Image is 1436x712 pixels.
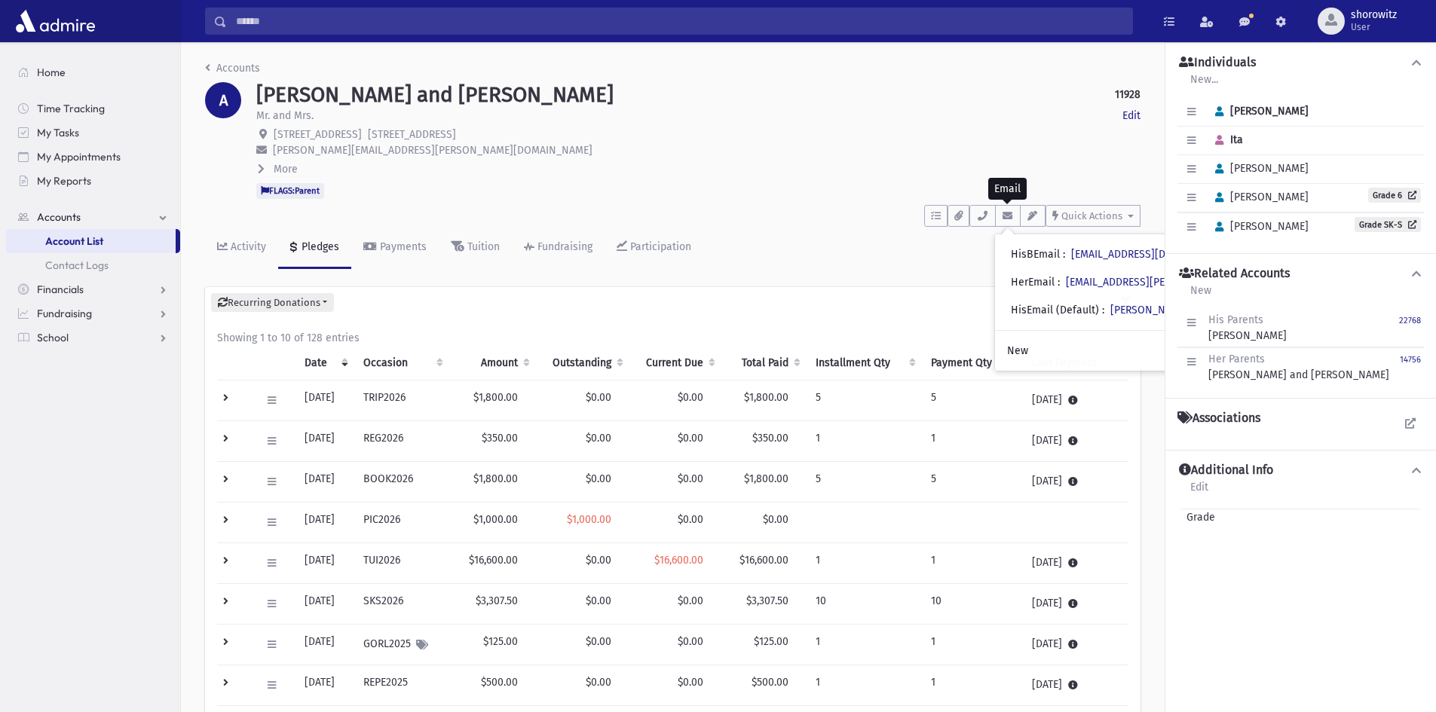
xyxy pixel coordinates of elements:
span: Time Tracking [37,102,105,115]
div: Participation [627,240,691,253]
td: BOOK2026 [354,462,449,503]
a: My Reports [6,169,180,193]
span: $500.00 [752,676,788,689]
td: $500.00 [449,665,535,706]
td: 5 [807,380,923,421]
td: 10 [922,584,1023,625]
button: Recurring Donations [211,293,334,313]
span: $0.00 [586,554,611,567]
h1: [PERSON_NAME] and [PERSON_NAME] [256,82,614,108]
span: $1,800.00 [744,391,788,404]
a: Grade SK-S [1355,217,1421,232]
td: [DATE] [295,462,354,503]
a: Fundraising [512,227,605,269]
a: [EMAIL_ADDRESS][DOMAIN_NAME] [1071,248,1234,261]
span: $16,600.00 [654,554,703,567]
span: $0.00 [678,391,703,404]
div: [PERSON_NAME] and [PERSON_NAME] [1208,351,1389,383]
span: $0.00 [678,676,703,689]
div: HisEmail (Default) [1011,302,1430,318]
span: : [1058,276,1060,289]
span: $0.00 [763,513,788,526]
td: [DATE] [1023,380,1128,421]
td: [DATE] [1023,584,1128,625]
td: 1 [922,421,1023,462]
span: My Appointments [37,150,121,163]
span: FLAGS:Parent [256,183,324,198]
td: [DATE] [295,665,354,706]
a: [EMAIL_ADDRESS][PERSON_NAME][DOMAIN_NAME] [1066,276,1307,289]
h4: Related Accounts [1179,266,1290,282]
span: [PERSON_NAME] [1208,162,1309,175]
a: Home [6,60,180,84]
th: Date: activate to sort column ascending [295,346,354,380]
td: 5 [807,462,923,503]
td: PIC2026 [354,503,449,543]
a: Accounts [205,62,260,75]
button: Related Accounts [1177,266,1424,282]
small: 14756 [1400,355,1421,365]
span: Her Parents [1208,353,1265,365]
th: Current Due: activate to sort column ascending [629,346,721,380]
td: [DATE] [295,503,354,543]
a: Activity [205,227,278,269]
a: Tuition [439,227,512,269]
span: $16,600.00 [739,554,788,567]
span: User [1351,21,1397,33]
span: My Reports [37,174,91,188]
a: My Appointments [6,145,180,169]
img: AdmirePro [12,6,99,36]
span: Contact Logs [45,258,109,272]
span: My Tasks [37,126,79,139]
span: Fundraising [37,307,92,320]
td: [DATE] [1023,625,1128,665]
td: $350.00 [449,421,535,462]
span: [PERSON_NAME] [1208,220,1309,233]
a: Edit [1190,478,1209,506]
td: [DATE] [295,625,354,665]
span: : [1102,304,1104,316]
button: Quick Actions [1046,205,1141,227]
span: $1,800.00 [744,472,788,485]
span: Home [37,66,66,79]
button: Additional Info [1177,463,1424,478]
span: [STREET_ADDRESS] [274,128,362,141]
span: : [1063,248,1065,261]
td: 10 [807,584,923,625]
td: TRIP2026 [354,380,449,421]
div: Fundraising [534,240,592,253]
a: Time Tracking [6,96,180,121]
h4: Associations [1177,411,1260,426]
td: [DATE] [1023,543,1128,584]
a: New... [1190,71,1219,98]
span: $0.00 [586,472,611,485]
span: $0.00 [586,391,611,404]
a: [PERSON_NAME][EMAIL_ADDRESS][PERSON_NAME][DOMAIN_NAME] [1110,304,1430,316]
td: TUI2026 [354,543,449,584]
span: His Parents [1208,313,1263,326]
p: Mr. and Mrs. [256,108,314,124]
input: Search [227,8,1132,35]
a: Grade 6 [1368,188,1421,203]
td: REG2026 [354,421,449,462]
td: [DATE] [295,543,354,584]
span: $0.00 [678,432,703,445]
div: Email [988,178,1027,200]
td: $1,800.00 [449,462,535,503]
span: $0.00 [586,676,611,689]
td: $1,000.00 [449,503,535,543]
span: School [37,331,69,344]
span: $350.00 [752,432,788,445]
a: Pledges [278,227,351,269]
th: Installment Qty: activate to sort column ascending [807,346,923,380]
a: Contact Logs [6,253,180,277]
td: 1 [807,625,923,665]
h4: Individuals [1179,55,1256,71]
a: Financials [6,277,180,301]
td: [DATE] [295,421,354,462]
span: shorowitz [1351,9,1397,21]
td: [DATE] [295,380,354,421]
td: [DATE] [1023,462,1128,503]
div: Pledges [299,240,339,253]
span: Ita [1208,133,1243,146]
